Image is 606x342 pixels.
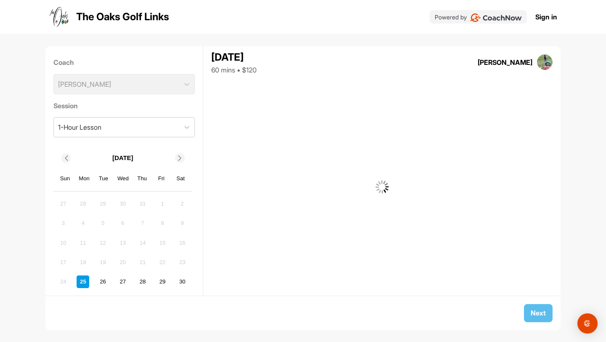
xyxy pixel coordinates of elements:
[56,196,190,308] div: month 2025-08
[136,295,149,307] div: Choose Thursday, September 4th, 2025
[77,295,89,307] div: Choose Monday, September 1st, 2025
[435,13,467,21] p: Powered by
[53,57,195,67] label: Coach
[211,50,257,65] div: [DATE]
[53,101,195,111] label: Session
[537,54,553,70] img: square_ef7e4294bbb976b8b61bd9392d7eb973.jpg
[97,217,109,230] div: Not available Tuesday, August 5th, 2025
[77,236,89,249] div: Not available Monday, August 11th, 2025
[77,275,89,288] div: Choose Monday, August 25th, 2025
[77,198,89,210] div: Not available Monday, July 28th, 2025
[117,236,129,249] div: Not available Wednesday, August 13th, 2025
[535,12,557,22] a: Sign in
[156,256,169,269] div: Not available Friday, August 22nd, 2025
[176,236,189,249] div: Not available Saturday, August 16th, 2025
[117,256,129,269] div: Not available Wednesday, August 20th, 2025
[156,217,169,230] div: Not available Friday, August 8th, 2025
[77,217,89,230] div: Not available Monday, August 4th, 2025
[49,7,69,27] img: logo
[57,236,69,249] div: Not available Sunday, August 10th, 2025
[97,295,109,307] div: Choose Tuesday, September 2nd, 2025
[137,173,148,184] div: Thu
[176,275,189,288] div: Choose Saturday, August 30th, 2025
[57,217,69,230] div: Not available Sunday, August 3rd, 2025
[117,198,129,210] div: Not available Wednesday, July 30th, 2025
[57,198,69,210] div: Not available Sunday, July 27th, 2025
[117,173,128,184] div: Wed
[97,198,109,210] div: Not available Tuesday, July 29th, 2025
[117,275,129,288] div: Choose Wednesday, August 27th, 2025
[57,295,69,307] div: Choose Sunday, August 31st, 2025
[58,122,101,132] div: 1-Hour Lesson
[176,256,189,269] div: Not available Saturday, August 23rd, 2025
[524,304,553,322] button: Next
[112,153,133,163] p: [DATE]
[57,275,69,288] div: Not available Sunday, August 24th, 2025
[79,173,90,184] div: Mon
[156,275,169,288] div: Choose Friday, August 29th, 2025
[176,217,189,230] div: Not available Saturday, August 9th, 2025
[97,256,109,269] div: Not available Tuesday, August 19th, 2025
[577,313,598,334] div: Open Intercom Messenger
[57,256,69,269] div: Not available Sunday, August 17th, 2025
[97,236,109,249] div: Not available Tuesday, August 12th, 2025
[136,256,149,269] div: Not available Thursday, August 21st, 2025
[117,295,129,307] div: Choose Wednesday, September 3rd, 2025
[76,9,169,24] p: The Oaks Golf Links
[77,256,89,269] div: Not available Monday, August 18th, 2025
[97,275,109,288] div: Choose Tuesday, August 26th, 2025
[375,180,389,194] img: G6gVgL6ErOh57ABN0eRmCEwV0I4iEi4d8EwaPGI0tHgoAbU4EAHFLEQAh+QQFCgALACwIAA4AGAASAAAEbHDJSesaOCdk+8xg...
[176,295,189,307] div: Choose Saturday, September 6th, 2025
[176,198,189,210] div: Not available Saturday, August 2nd, 2025
[136,236,149,249] div: Not available Thursday, August 14th, 2025
[156,173,167,184] div: Fri
[136,217,149,230] div: Not available Thursday, August 7th, 2025
[136,198,149,210] div: Not available Thursday, July 31st, 2025
[156,295,169,307] div: Choose Friday, September 5th, 2025
[211,65,257,75] div: 60 mins • $120
[470,13,522,22] img: CoachNow
[478,57,532,67] div: [PERSON_NAME]
[60,173,71,184] div: Sun
[156,236,169,249] div: Not available Friday, August 15th, 2025
[98,173,109,184] div: Tue
[136,275,149,288] div: Choose Thursday, August 28th, 2025
[156,198,169,210] div: Not available Friday, August 1st, 2025
[117,217,129,230] div: Not available Wednesday, August 6th, 2025
[175,173,186,184] div: Sat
